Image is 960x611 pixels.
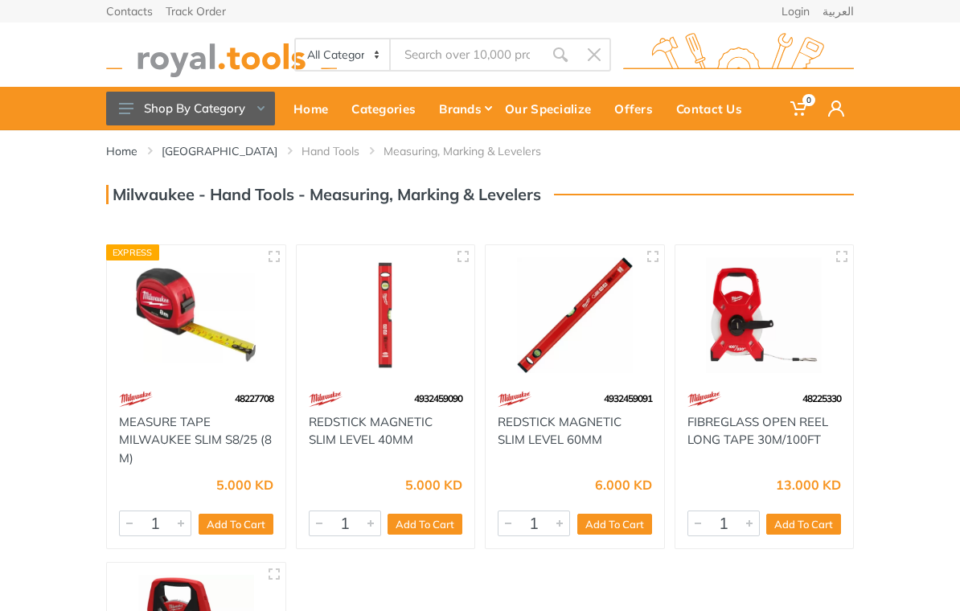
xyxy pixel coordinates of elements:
div: Categories [344,92,432,125]
a: Login [782,6,810,17]
a: Offers [607,87,669,130]
h3: Milwaukee - Hand Tools - Measuring, Marking & Levelers [106,185,541,204]
div: 5.000 KD [216,478,273,491]
button: Add To Cart [766,514,841,535]
a: 0 [781,87,818,130]
select: Category [296,39,391,70]
div: 13.000 KD [776,478,841,491]
img: Royal Tools - REDSTICK MAGNETIC SLIM LEVEL 40MM [309,257,463,373]
div: Our Specialize [498,92,607,125]
button: Add To Cart [388,514,462,535]
div: 5.000 KD [405,478,462,491]
div: Contact Us [669,92,758,125]
a: REDSTICK MAGNETIC SLIM LEVEL 40MM [309,414,433,448]
a: Home [286,87,344,130]
a: Categories [344,87,432,130]
img: 68.webp [498,385,531,413]
img: royal.tools Logo [623,33,854,77]
a: Hand Tools [302,143,359,159]
img: royal.tools Logo [106,33,337,77]
li: Measuring, Marking & Levelers [384,143,565,159]
a: Track Order [166,6,226,17]
a: Contact Us [669,87,758,130]
input: Site search [391,38,544,72]
a: [GEOGRAPHIC_DATA] [162,143,277,159]
a: Contacts [106,6,153,17]
nav: breadcrumb [106,143,854,159]
span: 4932459091 [604,392,652,404]
img: 68.webp [687,385,721,413]
a: العربية [823,6,854,17]
button: Add To Cart [199,514,273,535]
a: Home [106,143,137,159]
div: Brands [432,92,498,125]
span: 48227708 [235,392,273,404]
div: Offers [607,92,669,125]
img: Royal Tools - FIBREGLASS OPEN REEL LONG TAPE 30M/100FT [687,257,842,373]
div: Express [106,244,159,260]
div: Home [286,92,344,125]
span: 4932459090 [414,392,462,404]
img: 68.webp [119,385,153,413]
button: Add To Cart [577,514,652,535]
span: 48225330 [802,392,841,404]
a: FIBREGLASS OPEN REEL LONG TAPE 30M/100FT [687,414,828,448]
button: Shop By Category [106,92,275,125]
img: Royal Tools - REDSTICK MAGNETIC SLIM LEVEL 60MM [498,257,652,373]
a: MEASURE TAPE MILWAUKEE SLIM S8/25 (8 M) [119,414,272,465]
div: 6.000 KD [595,478,652,491]
img: 68.webp [309,385,343,413]
a: Our Specialize [498,87,607,130]
img: Royal Tools - MEASURE TAPE MILWAUKEE SLIM S8/25 (8 M) [119,257,273,373]
span: 0 [802,94,815,106]
a: REDSTICK MAGNETIC SLIM LEVEL 60MM [498,414,622,448]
